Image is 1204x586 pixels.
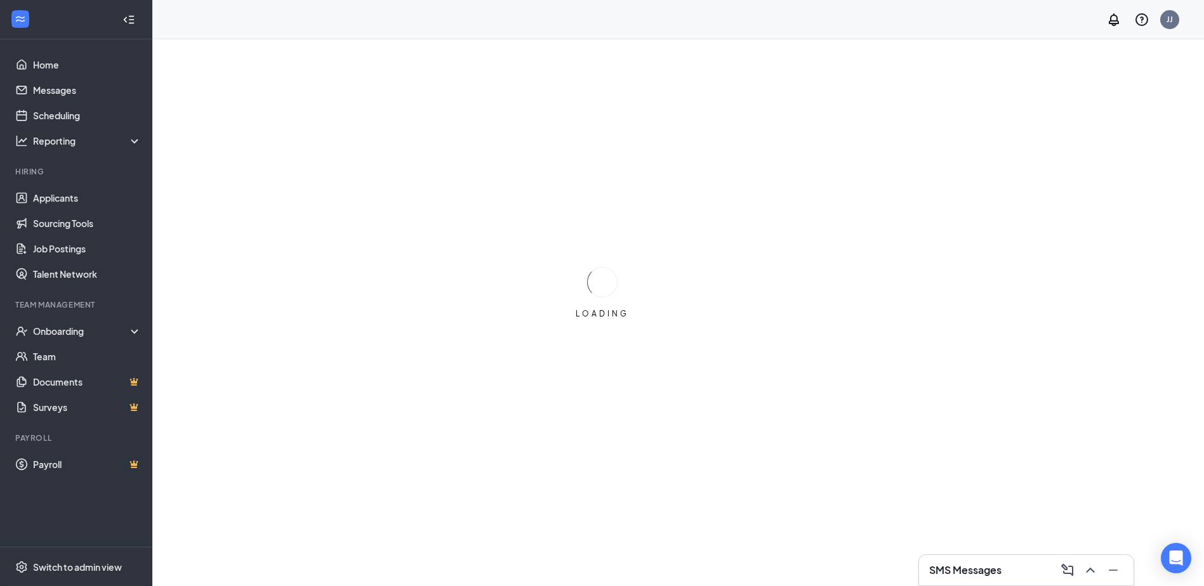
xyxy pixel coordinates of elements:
[1083,563,1098,578] svg: ChevronUp
[15,325,28,337] svg: UserCheck
[33,344,142,369] a: Team
[33,103,142,128] a: Scheduling
[15,166,139,177] div: Hiring
[1060,563,1075,578] svg: ComposeMessage
[15,134,28,147] svg: Analysis
[33,77,142,103] a: Messages
[33,561,122,573] div: Switch to admin view
[14,13,27,25] svg: WorkstreamLogo
[33,211,142,236] a: Sourcing Tools
[15,299,139,310] div: Team Management
[1161,543,1191,573] div: Open Intercom Messenger
[1106,12,1121,27] svg: Notifications
[33,236,142,261] a: Job Postings
[571,308,634,319] div: LOADING
[33,394,142,420] a: SurveysCrown
[1167,14,1173,25] div: JJ
[15,433,139,443] div: Payroll
[1103,560,1123,580] button: Minimize
[33,52,142,77] a: Home
[1057,560,1078,580] button: ComposeMessage
[1106,563,1121,578] svg: Minimize
[122,13,135,26] svg: Collapse
[33,261,142,287] a: Talent Network
[33,452,142,477] a: PayrollCrown
[33,369,142,394] a: DocumentsCrown
[33,185,142,211] a: Applicants
[929,563,1002,577] h3: SMS Messages
[1134,12,1149,27] svg: QuestionInfo
[1080,560,1101,580] button: ChevronUp
[33,325,131,337] div: Onboarding
[15,561,28,573] svg: Settings
[33,134,142,147] div: Reporting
